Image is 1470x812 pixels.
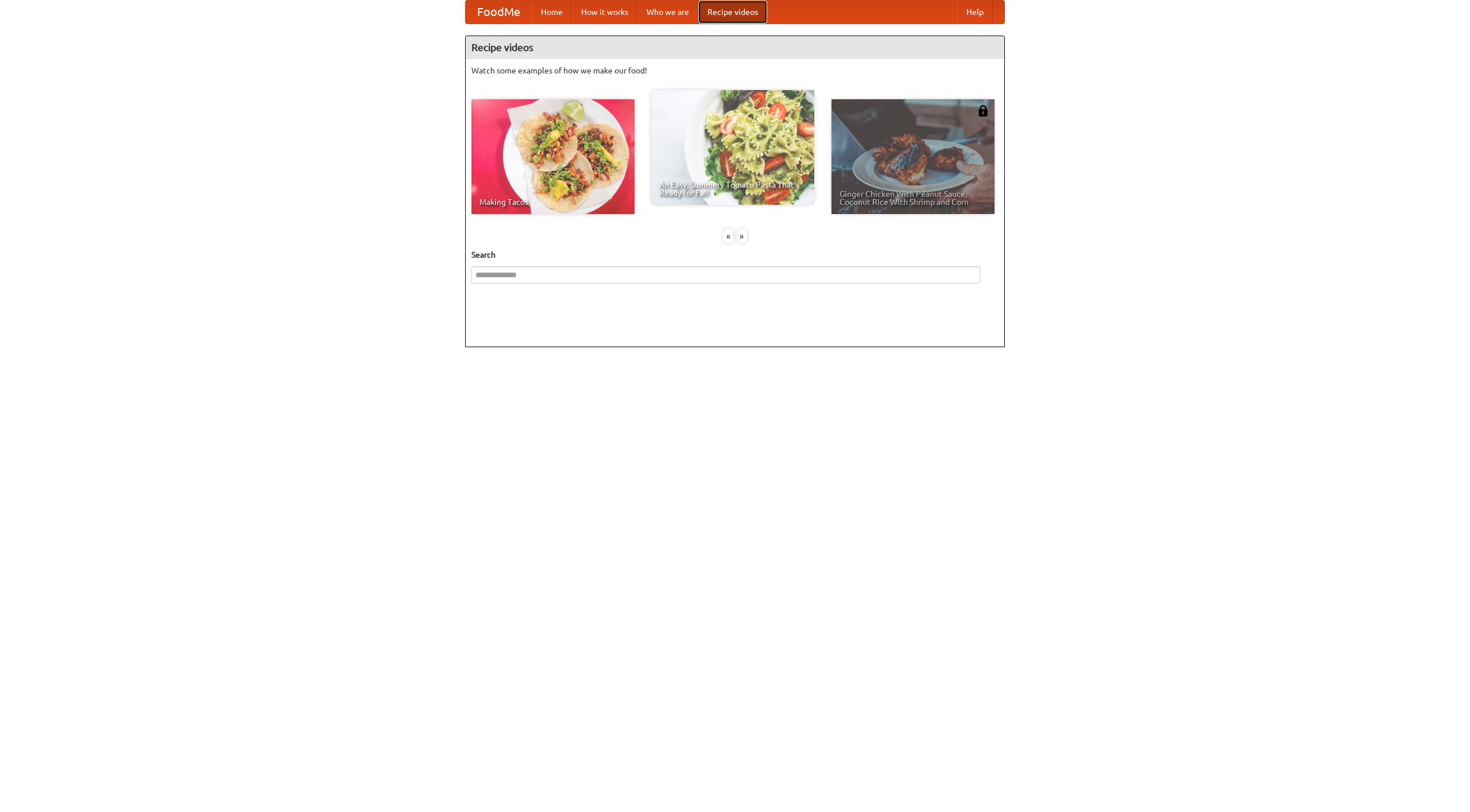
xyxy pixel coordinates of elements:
a: How it works [572,1,637,24]
a: Making Tacos [471,99,635,214]
h5: Search [471,249,999,261]
div: » [737,229,747,243]
span: Making Tacos [479,198,626,206]
div: « [723,229,733,243]
a: FoodMe [466,1,532,24]
a: Help [957,1,993,24]
h4: Recipe videos [466,36,1004,59]
img: 483408.png [977,105,989,116]
a: An Easy, Summery Tomato Pasta That's Ready for Fall [651,90,814,205]
a: Who we are [637,1,698,24]
a: Recipe videos [698,1,767,24]
p: Watch some examples of how we make our food! [471,65,999,76]
a: Home [532,1,572,24]
span: An Easy, Summery Tomato Pasta That's Ready for Fall [659,181,806,197]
